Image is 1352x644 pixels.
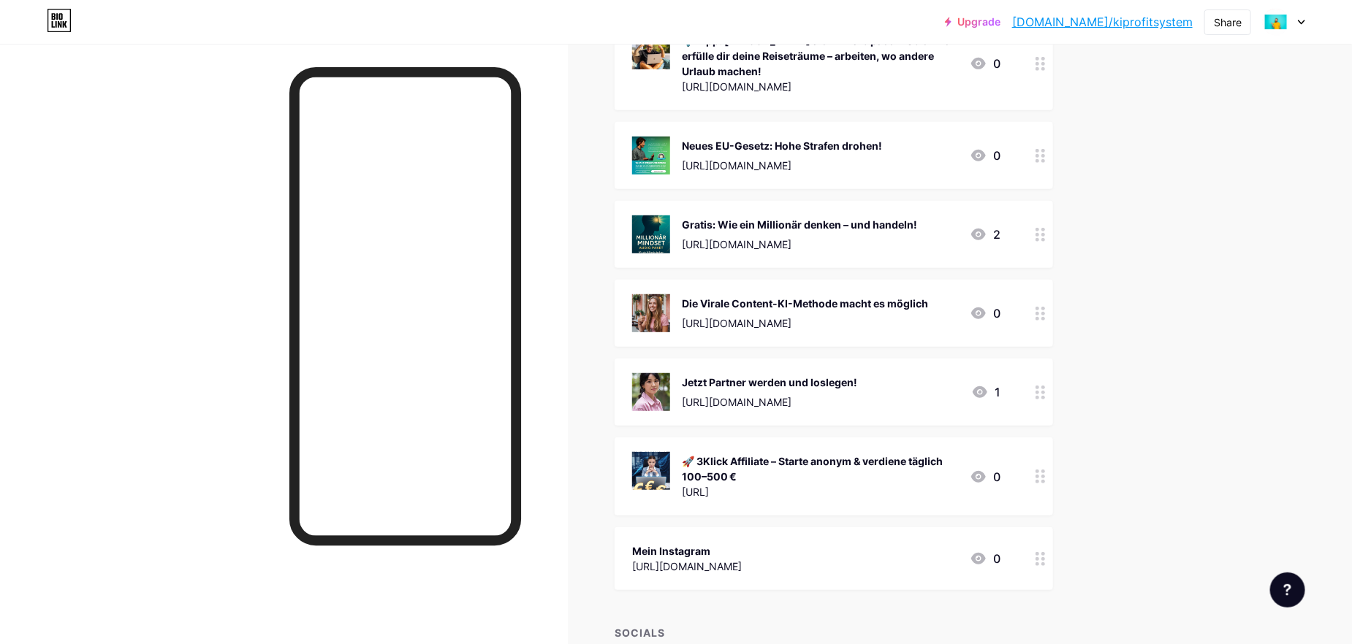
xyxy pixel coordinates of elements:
div: 1 [971,383,1000,401]
a: [DOMAIN_NAME]/kiprofitsystem [1012,13,1193,31]
div: [URL][DOMAIN_NAME] [682,158,882,173]
div: 0 [970,468,1000,486]
div: Mein Instagram [632,543,742,559]
div: [URL][DOMAIN_NAME] [682,79,958,94]
div: Jetzt Partner werden und loslegen! [682,375,857,390]
div: Die Virale Content-KI-Methode macht es möglich [682,296,928,311]
div: Gratis: Wie ein Millionär denken – und handeln! [682,217,917,232]
div: 2 [970,226,1000,243]
img: Gratis: Wie ein Millionär denken – und handeln! [632,215,670,253]
div: [URL][DOMAIN_NAME] [632,559,742,574]
img: 🚀 3Klick Affiliate – Starte anonym & verdiene täglich 100–500 € [632,452,670,490]
div: 0 [970,304,1000,322]
div: 💡 Tipp: [PERSON_NAME] als Affiliate passiv Geld und erfülle dir deine Reiseträume – arbeiten, wo ... [682,33,958,79]
div: Neues EU-Gesetz: Hohe Strafen drohen! [682,138,882,153]
div: [URL][DOMAIN_NAME] [682,394,857,410]
a: Upgrade [945,16,1000,28]
div: SOCIALS [615,625,1053,640]
img: Jetzt Partner werden und loslegen! [632,373,670,411]
div: [URL][DOMAIN_NAME] [682,237,917,252]
div: [URL][DOMAIN_NAME] [682,315,928,331]
div: [URL] [682,484,958,499]
img: Die Virale Content-KI-Methode macht es möglich [632,294,670,332]
img: kiprofitsystem [1262,8,1290,36]
div: 0 [970,55,1000,72]
div: Share [1214,15,1242,30]
img: Neues EU-Gesetz: Hohe Strafen drohen! [632,137,670,175]
img: 💡 Tipp: Verdiene als Affiliate passiv Geld und erfülle dir deine Reiseträume – arbeiten, wo ander... [632,31,670,69]
div: 0 [970,550,1000,567]
div: 0 [970,147,1000,164]
div: 🚀 3Klick Affiliate – Starte anonym & verdiene täglich 100–500 € [682,453,958,484]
